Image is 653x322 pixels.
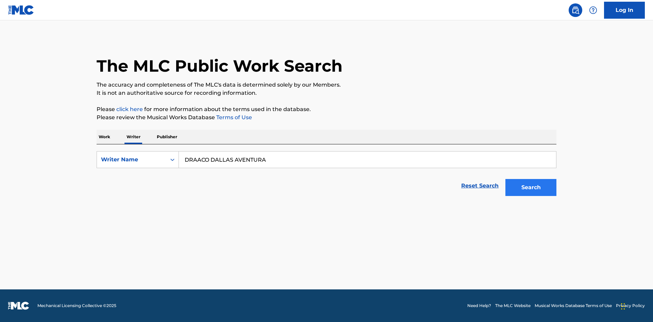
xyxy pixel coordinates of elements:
[458,178,502,193] a: Reset Search
[571,6,580,14] img: search
[97,113,556,122] p: Please review the Musical Works Database
[116,106,143,112] a: click here
[586,3,600,17] div: Help
[37,303,116,309] span: Mechanical Licensing Collective © 2025
[101,156,162,164] div: Writer Name
[97,89,556,97] p: It is not an authoritative source for recording information.
[467,303,491,309] a: Need Help?
[569,3,582,17] a: Public Search
[589,6,597,14] img: help
[621,296,625,317] div: Drag
[97,81,556,89] p: The accuracy and completeness of The MLC's data is determined solely by our Members.
[604,2,645,19] a: Log In
[8,5,34,15] img: MLC Logo
[97,105,556,113] p: Please for more information about the terms used in the database.
[8,302,29,310] img: logo
[505,179,556,196] button: Search
[535,303,612,309] a: Musical Works Database Terms of Use
[616,303,645,309] a: Privacy Policy
[124,130,143,144] p: Writer
[495,303,531,309] a: The MLC Website
[619,289,653,322] iframe: Chat Widget
[97,151,556,199] form: Search Form
[97,56,342,76] h1: The MLC Public Work Search
[155,130,179,144] p: Publisher
[215,114,252,121] a: Terms of Use
[97,130,112,144] p: Work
